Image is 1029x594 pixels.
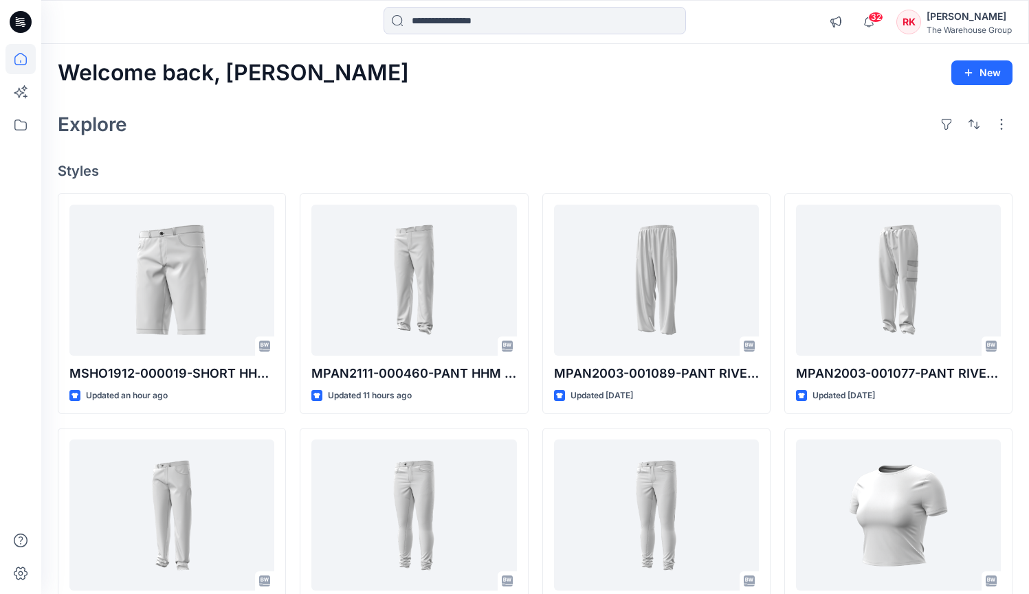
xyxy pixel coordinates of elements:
h2: Welcome back, [PERSON_NAME] [58,60,409,86]
div: The Warehouse Group [927,25,1012,35]
button: New [951,60,1013,85]
span: 32 [868,12,883,23]
p: MPAN2003-001089-PANT RIVET WATER RESISTANT-Correction [554,364,759,383]
a: MSHO1912-000019-SHORT HHM CLASSIC DNM FW-Corrections [69,205,274,356]
a: MPAN2003-001089-PANT RIVET WATER RESISTANT-Correction [554,205,759,356]
p: Updated 11 hours ago [328,389,412,403]
h2: Explore [58,113,127,135]
p: MPAN2003-001077-PANT RIVET UTILITY PS [796,364,1001,383]
p: Updated [DATE] [812,389,875,403]
a: MPAN2111-000460-PANT HHM FORMAL CLASSIC- Correction [311,205,516,356]
div: RK [896,10,921,34]
p: MSHO1912-000019-SHORT HHM CLASSIC DNM FW-Corrections [69,364,274,383]
a: MJEA2312-000112 Correction [311,439,516,591]
a: MJEA2402-000179-JEAN HHM RELAXED PS- Correction [69,439,274,591]
a: MPAN2003-001077-PANT RIVET UTILITY PS [796,205,1001,356]
p: Updated [DATE] [571,389,633,403]
a: MJEA2312-000113 Correction [554,439,759,591]
a: WTOP2403-000599-WKTOP HH SS CONTOUR CREW NECK TEE [796,439,1001,591]
h4: Styles [58,163,1013,179]
div: [PERSON_NAME] [927,8,1012,25]
p: Updated an hour ago [86,389,168,403]
p: MPAN2111-000460-PANT HHM FORMAL CLASSIC- Correction [311,364,516,383]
